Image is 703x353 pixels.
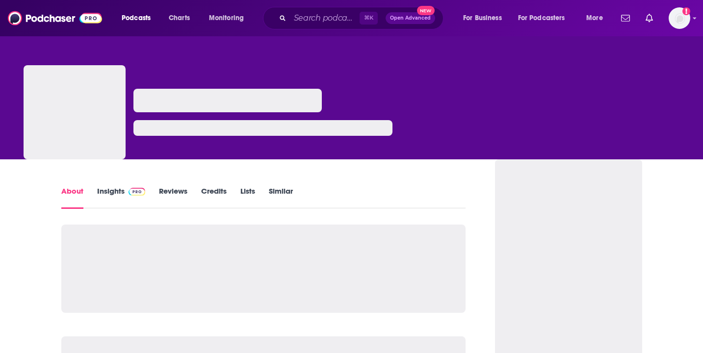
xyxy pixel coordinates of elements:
[360,12,378,25] span: ⌘ K
[682,7,690,15] svg: Add a profile image
[642,10,657,26] a: Show notifications dropdown
[8,9,102,27] img: Podchaser - Follow, Share and Rate Podcasts
[61,186,83,209] a: About
[97,186,146,209] a: InsightsPodchaser Pro
[201,186,227,209] a: Credits
[202,10,257,26] button: open menu
[669,7,690,29] button: Show profile menu
[518,11,565,25] span: For Podcasters
[129,188,146,196] img: Podchaser Pro
[586,11,603,25] span: More
[209,11,244,25] span: Monitoring
[240,186,255,209] a: Lists
[269,186,293,209] a: Similar
[512,10,579,26] button: open menu
[417,6,435,15] span: New
[162,10,196,26] a: Charts
[669,7,690,29] img: User Profile
[579,10,615,26] button: open menu
[169,11,190,25] span: Charts
[463,11,502,25] span: For Business
[290,10,360,26] input: Search podcasts, credits, & more...
[390,16,431,21] span: Open Advanced
[386,12,435,24] button: Open AdvancedNew
[115,10,163,26] button: open menu
[272,7,453,29] div: Search podcasts, credits, & more...
[122,11,151,25] span: Podcasts
[456,10,514,26] button: open menu
[669,7,690,29] span: Logged in as antonettefrontgate
[159,186,187,209] a: Reviews
[617,10,634,26] a: Show notifications dropdown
